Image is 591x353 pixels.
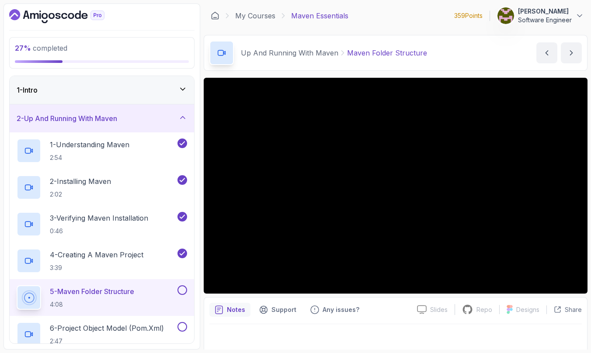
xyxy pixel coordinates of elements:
p: Software Engineer [518,16,572,24]
button: 2-Up And Running With Maven [10,104,194,132]
p: Up And Running With Maven [241,48,338,58]
a: Dashboard [211,11,219,20]
button: 3-Verifying Maven Installation0:46 [17,212,187,236]
span: completed [15,44,67,52]
button: previous content [536,42,557,63]
button: Feedback button [305,303,365,317]
p: Share [565,305,582,314]
img: user profile image [497,7,514,24]
button: next content [561,42,582,63]
p: 5 - Maven Folder Structure [50,286,134,297]
button: 1-Intro [10,76,194,104]
p: 4:08 [50,300,134,309]
p: 6 - Project Object Model (pom.xml) [50,323,164,333]
p: Any issues? [323,305,359,314]
button: Support button [254,303,302,317]
p: 3:39 [50,263,143,272]
p: Maven Folder Structure [347,48,427,58]
h3: 2 - Up And Running With Maven [17,113,117,124]
p: 3 - Verifying Maven Installation [50,213,148,223]
button: user profile image[PERSON_NAME]Software Engineer [497,7,584,24]
a: My Courses [235,10,275,21]
p: 359 Points [454,11,483,20]
h3: 1 - Intro [17,85,38,95]
button: notes button [209,303,250,317]
span: 27 % [15,44,31,52]
p: 2:02 [50,190,111,199]
p: 2:47 [50,337,164,346]
p: 2:54 [50,153,129,162]
p: Designs [516,305,539,314]
p: Support [271,305,296,314]
p: 1 - Understanding Maven [50,139,129,150]
p: Notes [227,305,245,314]
p: Maven Essentials [291,10,348,21]
button: 4-Creating A Maven Project3:39 [17,249,187,273]
button: 1-Understanding Maven2:54 [17,138,187,163]
p: Slides [430,305,448,314]
p: [PERSON_NAME] [518,7,572,16]
button: 5-Maven Folder Structure4:08 [17,285,187,310]
p: Repo [476,305,492,314]
a: Dashboard [9,9,125,23]
iframe: 5 - Maven Folder Structure [204,78,588,294]
p: 2 - Installing Maven [50,176,111,187]
button: 6-Project Object Model (pom.xml)2:47 [17,322,187,346]
p: 4 - Creating A Maven Project [50,249,143,260]
button: 2-Installing Maven2:02 [17,175,187,200]
button: Share [546,305,582,314]
p: 0:46 [50,227,148,235]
